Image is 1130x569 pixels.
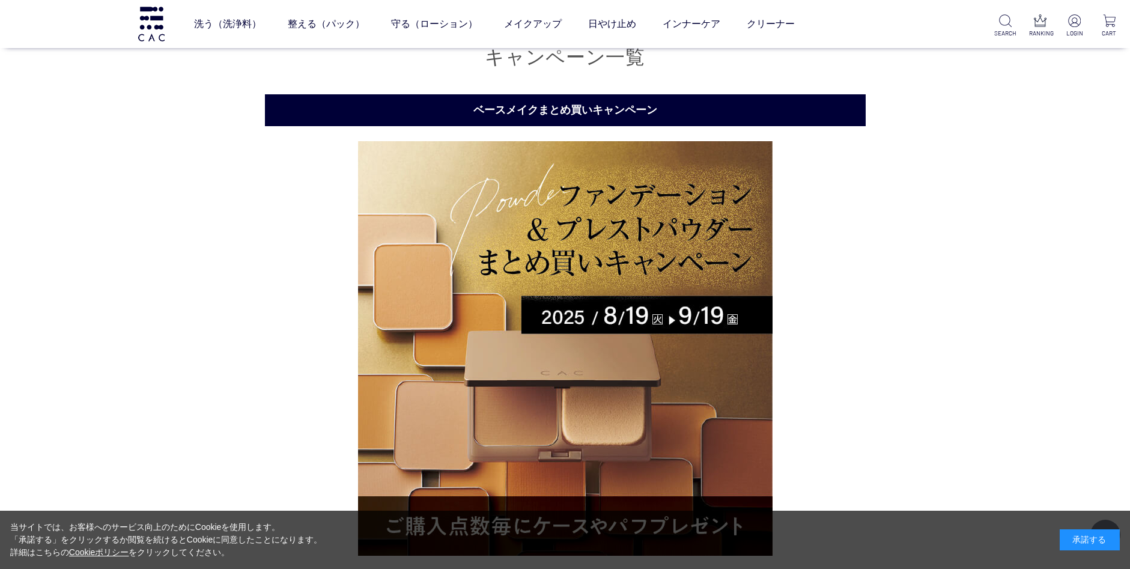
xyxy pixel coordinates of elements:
[136,7,166,41] img: logo
[1029,14,1051,38] a: RANKING
[69,547,129,557] a: Cookieポリシー
[391,7,478,41] a: 守る（ローション）
[994,29,1016,38] p: SEARCH
[358,141,773,556] img: ベースメイクまとめ買いキャンペーン
[1098,29,1120,38] p: CART
[588,7,636,41] a: 日やけ止め
[288,7,365,41] a: 整える（パック）
[747,7,795,41] a: クリーナー
[1060,529,1120,550] div: 承諾する
[1098,14,1120,38] a: CART
[1029,29,1051,38] p: RANKING
[663,7,720,41] a: インナーケア
[265,94,866,126] h2: ベースメイクまとめ買いキャンペーン
[994,14,1016,38] a: SEARCH
[504,7,562,41] a: メイクアップ
[10,521,323,559] div: 当サイトでは、お客様へのサービス向上のためにCookieを使用します。 「承諾する」をクリックするか閲覧を続けるとCookieに同意したことになります。 詳細はこちらの をクリックしてください。
[1063,29,1086,38] p: LOGIN
[194,7,261,41] a: 洗う（洗浄料）
[1063,14,1086,38] a: LOGIN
